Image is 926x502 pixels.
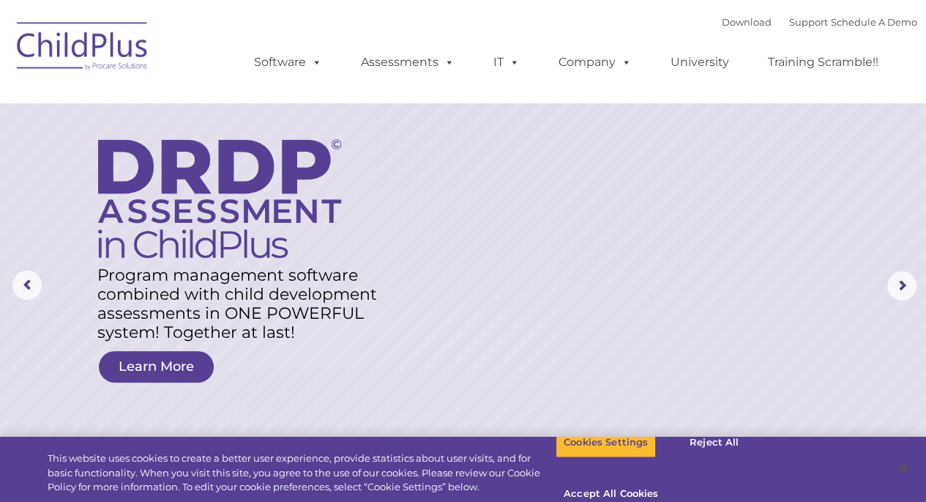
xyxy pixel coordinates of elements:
[753,48,893,77] a: Training Scramble!!
[239,48,337,77] a: Software
[556,427,656,458] button: Cookies Settings
[656,48,744,77] a: University
[97,266,394,342] rs-layer: Program management software combined with child development assessments in ONE POWERFUL system! T...
[831,16,917,28] a: Schedule A Demo
[99,351,214,383] a: Learn More
[722,16,917,28] font: |
[789,16,828,28] a: Support
[722,16,772,28] a: Download
[544,48,646,77] a: Company
[886,452,919,484] button: Close
[98,139,341,258] img: DRDP Assessment in ChildPlus
[479,48,534,77] a: IT
[346,48,469,77] a: Assessments
[204,157,266,168] span: Phone number
[48,451,556,495] div: This website uses cookies to create a better user experience, provide statistics about user visit...
[204,97,248,108] span: Last name
[10,12,156,85] img: ChildPlus by Procare Solutions
[668,427,760,458] button: Reject All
